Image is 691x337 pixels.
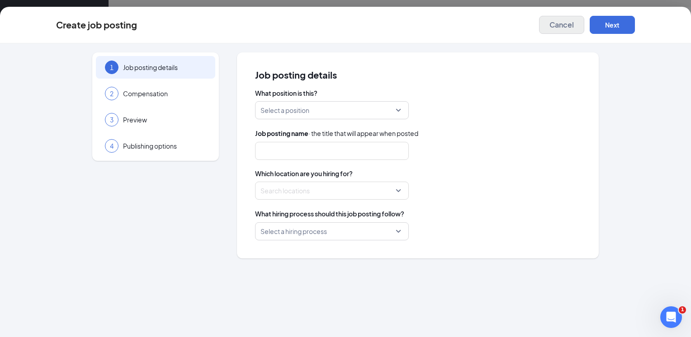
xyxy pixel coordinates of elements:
span: 2 [110,89,114,98]
button: Cancel [539,16,584,34]
span: Compensation [123,89,206,98]
button: Next [590,16,635,34]
b: Job posting name [255,129,308,137]
span: Job posting details [255,70,581,80]
span: What position is this? [255,89,581,98]
span: What hiring process should this job posting follow? [255,209,404,219]
span: 4 [110,141,114,150]
span: Preview [123,115,206,124]
span: · the title that will appear when posted [255,128,418,138]
span: Cancel [549,20,574,29]
span: Job posting details [123,63,206,72]
span: 1 [679,306,686,314]
span: 3 [110,115,114,124]
span: 1 [110,63,114,72]
span: Publishing options [123,141,206,150]
iframe: Intercom live chat [660,306,682,328]
div: Create job posting [56,20,137,30]
span: Which location are you hiring for? [255,169,581,178]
